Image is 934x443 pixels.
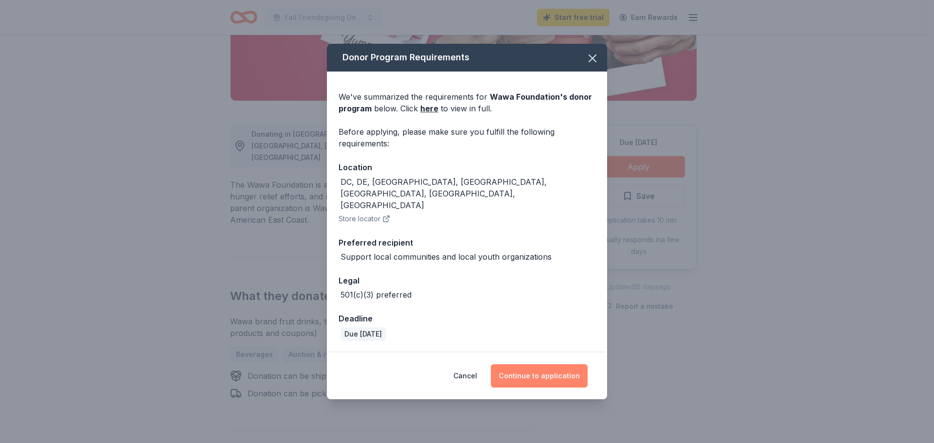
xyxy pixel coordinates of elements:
[341,176,595,211] div: DC, DE, [GEOGRAPHIC_DATA], [GEOGRAPHIC_DATA], [GEOGRAPHIC_DATA], [GEOGRAPHIC_DATA], [GEOGRAPHIC_D...
[453,364,477,388] button: Cancel
[341,289,412,301] div: 501(c)(3) preferred
[339,91,595,114] div: We've summarized the requirements for below. Click to view in full.
[341,327,386,341] div: Due [DATE]
[327,44,607,71] div: Donor Program Requirements
[420,103,438,114] a: here
[339,161,595,174] div: Location
[339,126,595,149] div: Before applying, please make sure you fulfill the following requirements:
[341,251,552,263] div: Support local communities and local youth organizations
[339,213,390,225] button: Store locator
[339,312,595,325] div: Deadline
[339,236,595,249] div: Preferred recipient
[491,364,588,388] button: Continue to application
[339,274,595,287] div: Legal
